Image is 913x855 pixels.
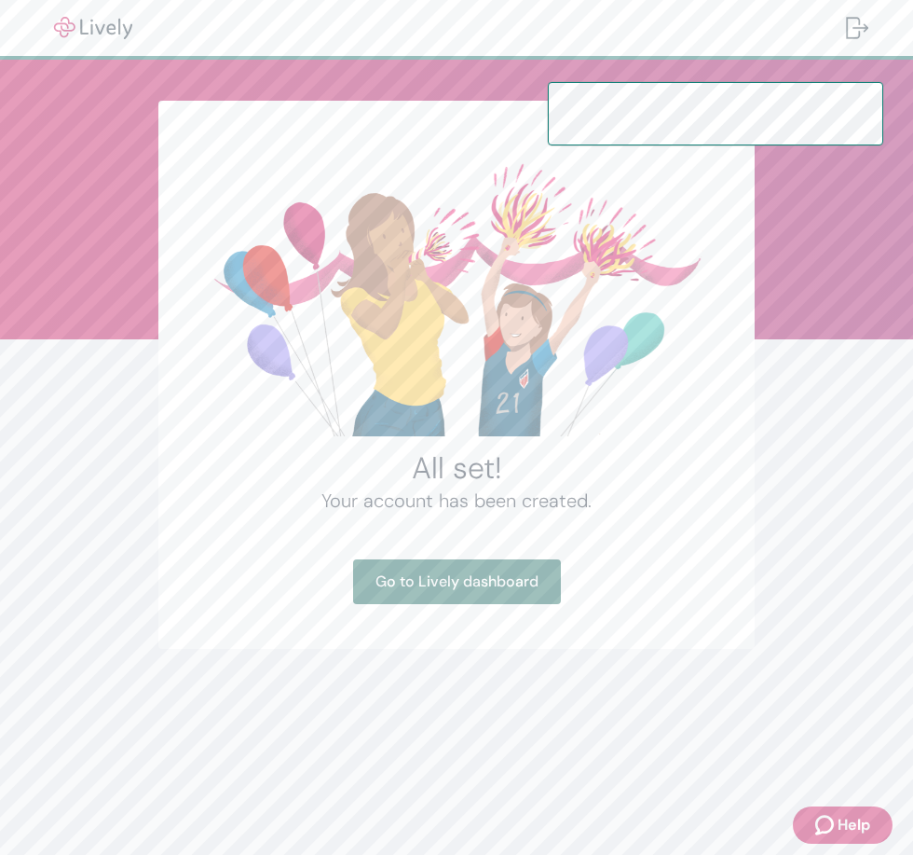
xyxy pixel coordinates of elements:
img: Lively [41,17,145,39]
button: Log out [831,6,883,50]
span: Help [838,814,870,836]
button: Zendesk support iconHelp [793,807,893,844]
h4: Your account has been created. [203,487,710,515]
a: Go to Lively dashboard [353,559,561,604]
h2: All set! [203,449,710,487]
svg: Zendesk support icon [815,814,838,836]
